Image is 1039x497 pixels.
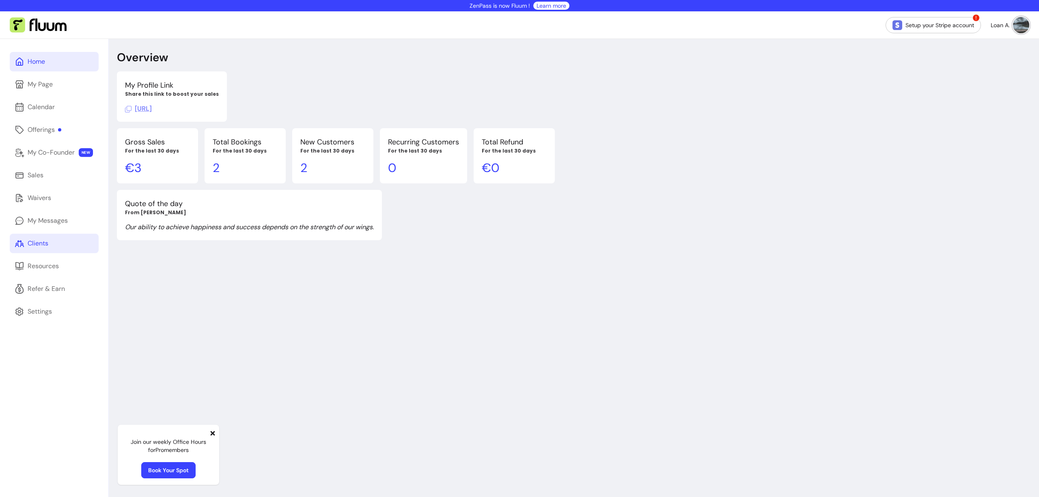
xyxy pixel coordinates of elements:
a: Refer & Earn [10,279,99,299]
a: Offerings [10,120,99,140]
p: € 0 [482,161,547,175]
p: ZenPass is now Fluum ! [470,2,530,10]
p: New Customers [300,136,365,148]
a: Book Your Spot [141,462,196,478]
div: My Page [28,80,53,89]
p: From [PERSON_NAME] [125,209,374,216]
span: Loan A. [991,21,1010,29]
div: Settings [28,307,52,316]
div: Resources [28,261,59,271]
div: Offerings [28,125,61,135]
p: Join our weekly Office Hours for Pro members [124,438,213,454]
div: Refer & Earn [28,284,65,294]
p: For the last 30 days [300,148,365,154]
div: Sales [28,170,43,180]
img: avatar [1013,17,1029,33]
p: Total Bookings [213,136,278,148]
a: Home [10,52,99,71]
img: Stripe Icon [892,20,902,30]
p: Our ability to achieve happiness and success depends on the strength of our wings. [125,222,374,232]
p: 2 [213,161,278,175]
a: Learn more [537,2,566,10]
p: For the last 30 days [388,148,459,154]
span: ! [972,14,980,22]
a: Clients [10,234,99,253]
p: My Profile Link [125,80,219,91]
div: Clients [28,239,48,248]
div: My Messages [28,216,68,226]
p: € 3 [125,161,190,175]
p: For the last 30 days [482,148,547,154]
a: My Co-Founder NEW [10,143,99,162]
img: Fluum Logo [10,17,67,33]
button: avatarLoan A. [991,17,1029,33]
span: NEW [79,148,93,157]
a: Calendar [10,97,99,117]
div: Calendar [28,102,55,112]
p: 2 [300,161,365,175]
div: My Co-Founder [28,148,75,157]
p: Overview [117,50,168,65]
a: My Page [10,75,99,94]
p: Quote of the day [125,198,374,209]
div: Home [28,57,45,67]
a: Resources [10,256,99,276]
a: Setup your Stripe account [886,17,981,33]
a: Waivers [10,188,99,208]
p: For the last 30 days [125,148,190,154]
p: 0 [388,161,459,175]
p: Total Refund [482,136,547,148]
span: Click to copy [125,104,152,113]
p: For the last 30 days [213,148,278,154]
p: Share this link to boost your sales [125,91,219,97]
p: Recurring Customers [388,136,459,148]
p: Gross Sales [125,136,190,148]
div: Waivers [28,193,51,203]
a: Sales [10,166,99,185]
a: Settings [10,302,99,321]
a: My Messages [10,211,99,230]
